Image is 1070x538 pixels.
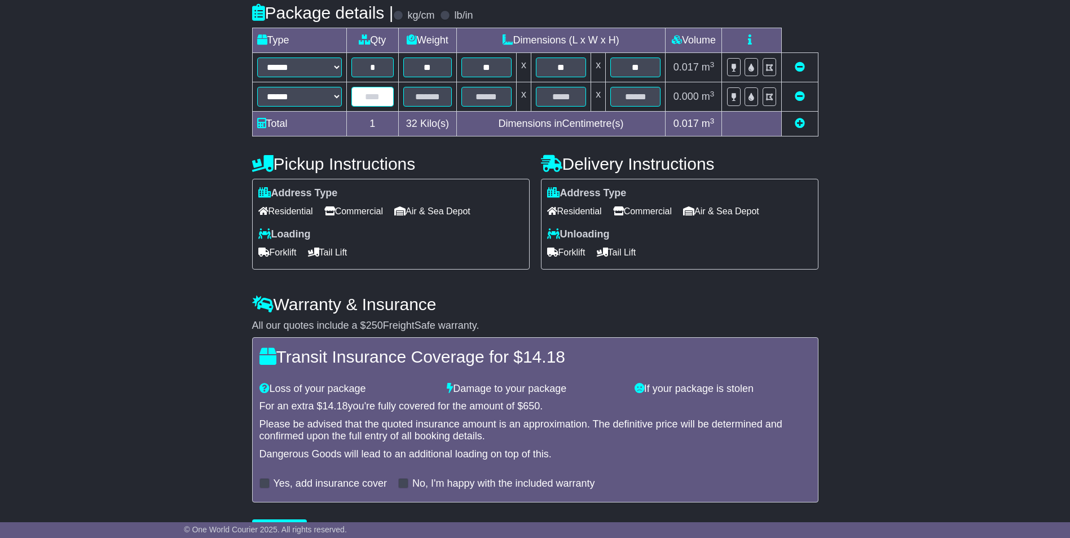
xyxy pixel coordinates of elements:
[673,118,699,129] span: 0.017
[259,448,811,461] div: Dangerous Goods will lead to an additional loading on top of this.
[399,28,457,53] td: Weight
[629,383,817,395] div: If your package is stolen
[259,400,811,413] div: For an extra $ you're fully covered for the amount of $ .
[523,347,565,366] span: 14.18
[394,202,470,220] span: Air & Sea Depot
[254,383,442,395] div: Loss of your package
[591,82,606,112] td: x
[673,91,699,102] span: 0.000
[407,10,434,22] label: kg/cm
[258,244,297,261] span: Forklift
[258,202,313,220] span: Residential
[406,118,417,129] span: 32
[702,91,715,102] span: m
[547,187,627,200] label: Address Type
[252,155,530,173] h4: Pickup Instructions
[274,478,387,490] label: Yes, add insurance cover
[613,202,672,220] span: Commercial
[710,60,715,69] sup: 3
[516,53,531,82] td: x
[259,347,811,366] h4: Transit Insurance Coverage for $
[683,202,759,220] span: Air & Sea Depot
[710,90,715,98] sup: 3
[252,295,818,314] h4: Warranty & Insurance
[259,418,811,443] div: Please be advised that the quoted insurance amount is an approximation. The definitive price will...
[184,525,347,534] span: © One World Courier 2025. All rights reserved.
[324,202,383,220] span: Commercial
[308,244,347,261] span: Tail Lift
[441,383,629,395] div: Damage to your package
[591,53,606,82] td: x
[454,10,473,22] label: lb/in
[547,244,585,261] span: Forklift
[323,400,348,412] span: 14.18
[666,28,722,53] td: Volume
[702,61,715,73] span: m
[523,400,540,412] span: 650
[456,112,666,136] td: Dimensions in Centimetre(s)
[456,28,666,53] td: Dimensions (L x W x H)
[673,61,699,73] span: 0.017
[258,187,338,200] label: Address Type
[795,61,805,73] a: Remove this item
[702,118,715,129] span: m
[412,478,595,490] label: No, I'm happy with the included warranty
[547,228,610,241] label: Unloading
[252,3,394,22] h4: Package details |
[547,202,602,220] span: Residential
[795,118,805,129] a: Add new item
[252,112,346,136] td: Total
[252,28,346,53] td: Type
[252,320,818,332] div: All our quotes include a $ FreightSafe warranty.
[366,320,383,331] span: 250
[258,228,311,241] label: Loading
[795,91,805,102] a: Remove this item
[597,244,636,261] span: Tail Lift
[541,155,818,173] h4: Delivery Instructions
[346,112,399,136] td: 1
[399,112,457,136] td: Kilo(s)
[710,117,715,125] sup: 3
[516,82,531,112] td: x
[346,28,399,53] td: Qty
